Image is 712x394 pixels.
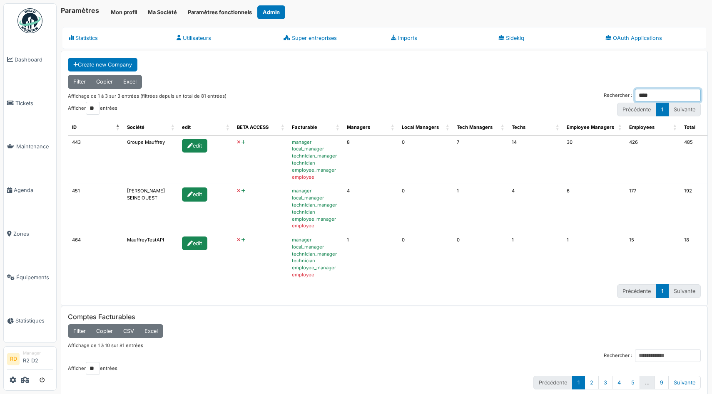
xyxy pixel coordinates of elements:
th: ID : activer pour trier la colonne par ordre décroissant [68,120,123,135]
span: translation missing: fr.user.tech_managers [457,124,493,130]
td: [PERSON_NAME] SEINE OUEST [123,184,178,233]
button: Ma Société [142,5,182,19]
a: OAuth Applications [599,27,706,49]
a: Agenda [4,168,56,212]
th: edit : activer pour trier la colonne par ordre croissant [178,120,233,135]
span: Filter [73,79,86,85]
th: Local Managers : activer pour trier la colonne par ordre croissant [398,120,453,135]
span: translation missing: fr.user.managers [347,124,370,130]
a: Zones [4,212,56,256]
td: 443 [68,135,123,185]
td: 451 [68,184,123,233]
button: Copier [91,324,118,338]
th: Facturable : activer pour trier la colonne par ordre croissant [288,120,343,135]
div: employee [292,174,339,181]
td: 1 [343,233,398,282]
span: CSV [123,328,134,334]
div: manager [292,139,339,146]
th: BETA ACCESS : activer pour trier la colonne par ordre croissant [233,120,288,135]
span: translation missing: fr.user.employees [629,124,655,130]
div: local_manager [292,145,339,153]
a: Sidekiq [492,27,599,49]
span: Zones [13,230,53,238]
a: Mon profil [105,5,142,19]
div: employee [292,271,339,278]
div: manager [292,187,339,195]
h6: Comptes Facturables [68,313,701,321]
td: 4 [508,184,563,233]
div: edit [182,139,207,153]
a: Équipements [4,256,56,299]
a: RD ManagerR2 D2 [7,350,53,370]
select: Afficherentrées [86,362,100,375]
th: Managers : activer pour trier la colonne par ordre croissant [343,120,398,135]
div: local_manager [292,244,339,251]
div: edit [182,236,207,250]
td: 6 [563,184,625,233]
div: technician_manager [292,202,339,209]
td: 0 [398,135,453,185]
span: translation missing: fr.user.techs [512,124,525,130]
button: Admin [257,5,285,19]
div: local_manager [292,195,339,202]
a: edit [182,240,209,246]
th: Tech Managers : activer pour trier la colonne par ordre croissant [453,120,508,135]
button: Paramètres fonctionnels [182,5,257,19]
a: 1 [572,376,585,389]
div: employee_manager [292,167,339,174]
td: 1 [563,233,625,282]
td: 464 [68,233,123,282]
button: Copier [91,75,118,89]
div: Affichage de 1 à 3 sur 3 entrées (filtrées depuis un total de 81 entrées) [68,89,227,102]
label: Afficher entrées [68,362,117,375]
a: 3 [598,376,612,389]
td: 426 [625,135,680,185]
td: 1 [453,184,508,233]
td: 15 [625,233,680,282]
button: Filter [68,75,91,89]
span: Équipements [16,273,53,281]
td: 1 [508,233,563,282]
a: Super entreprises [277,27,384,49]
button: CSV [118,324,139,338]
a: 4 [612,376,626,389]
th: Employees : activer pour trier la colonne par ordre croissant [625,120,680,135]
td: 8 [343,135,398,185]
div: Affichage de 1 à 10 sur 81 entrées [68,338,701,349]
a: Imports [384,27,492,49]
div: employee [292,222,339,229]
span: Copier [96,79,113,85]
input: Rechercher : [635,349,701,362]
select: Afficherentrées [86,102,100,115]
td: MauffreyTestAPI [123,233,178,282]
label: Rechercher : [604,89,701,102]
td: 0 [398,184,453,233]
span: Excel [123,79,137,85]
button: Excel [139,324,163,338]
div: Manager [23,350,53,356]
th: Société : activer pour trier la colonne par ordre croissant [123,120,178,135]
a: Tickets [4,81,56,125]
td: 14 [508,135,563,185]
a: Create new Company [68,58,137,71]
span: Excel [144,328,158,334]
td: 0 [453,233,508,282]
span: Filter [73,328,86,334]
a: 1 [656,103,669,116]
li: RD [7,353,20,365]
input: Rechercher : [635,89,701,102]
a: 1 [656,284,669,298]
div: manager [292,236,339,244]
th: Techs : activer pour trier la colonne par ordre croissant [508,120,563,135]
span: Copier [96,328,113,334]
a: Statistics [62,27,170,49]
a: Suivante [668,376,701,389]
div: technician [292,160,339,167]
div: technician [292,257,339,264]
a: Utilisateurs [170,27,277,49]
td: 30 [563,135,625,185]
a: edit [182,142,209,148]
span: translation missing: fr.user.employee_managers [567,124,614,130]
span: Statistiques [15,317,53,325]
